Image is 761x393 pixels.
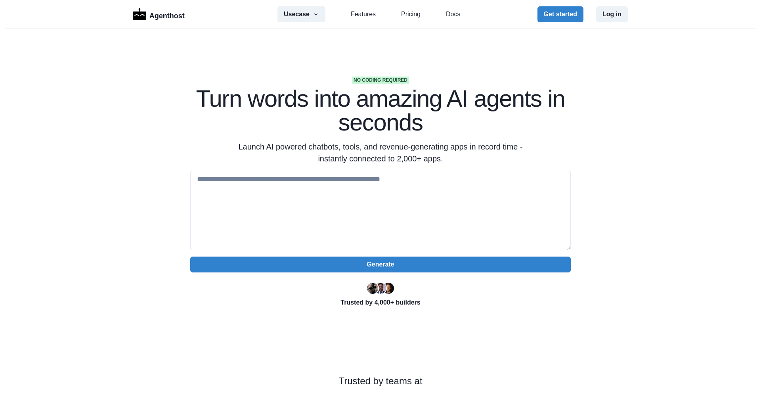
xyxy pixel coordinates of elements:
p: Trusted by 4,000+ builders [190,298,571,307]
a: Features [351,10,376,19]
p: Trusted by teams at [25,374,736,388]
span: No coding required [352,77,409,84]
a: Pricing [401,10,421,19]
p: Launch AI powered chatbots, tools, and revenue-generating apps in record time - instantly connect... [228,141,533,165]
h1: Turn words into amazing AI agents in seconds [190,87,571,134]
button: Usecase [277,6,325,22]
img: Ryan Florence [367,283,378,294]
a: Docs [446,10,460,19]
img: Logo [133,8,146,20]
a: LogoAgenthost [133,8,185,21]
button: Log in [596,6,628,22]
img: Kent Dodds [383,283,394,294]
p: Agenthost [149,8,185,21]
img: Segun Adebayo [375,283,386,294]
button: Generate [190,257,571,272]
button: Get started [537,6,583,22]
